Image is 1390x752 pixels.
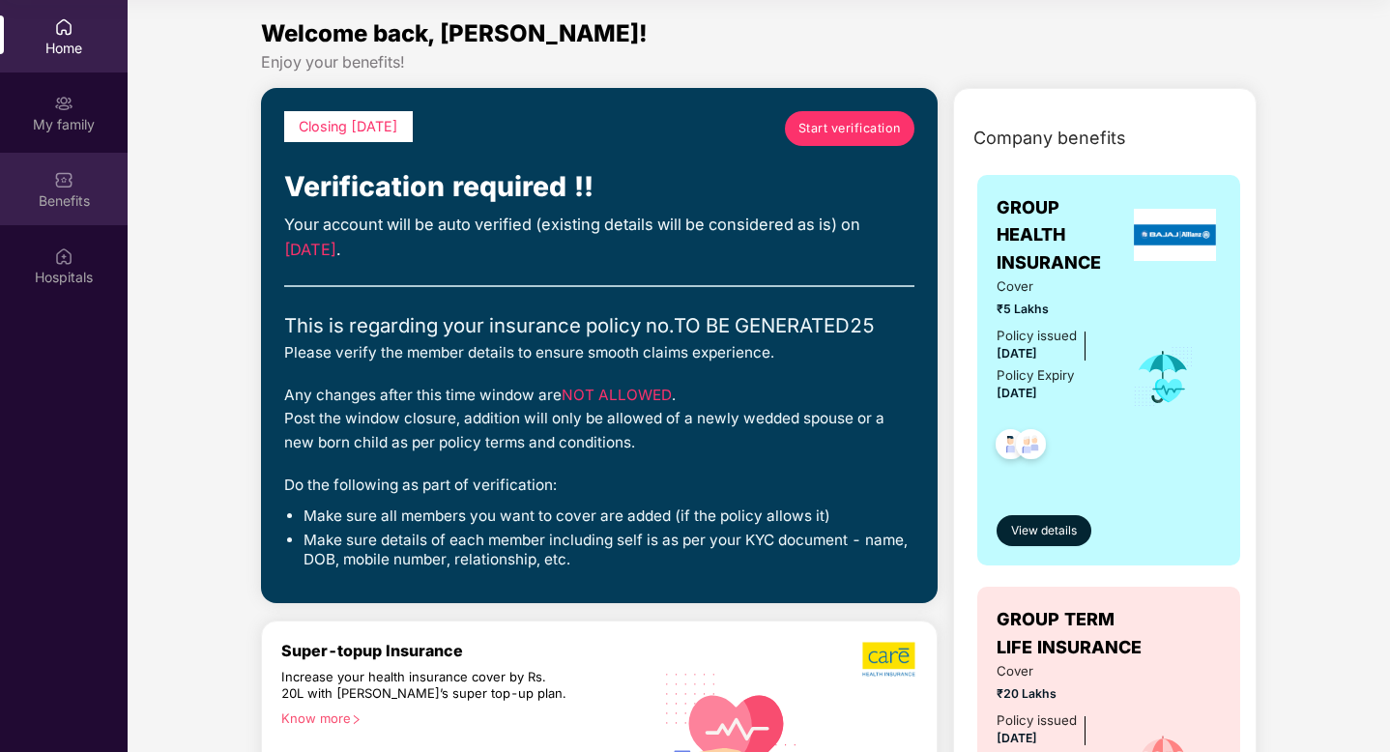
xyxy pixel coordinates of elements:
[54,94,73,113] img: svg+xml;base64,PHN2ZyB3aWR0aD0iMjAiIGhlaWdodD0iMjAiIHZpZXdCb3g9IjAgMCAyMCAyMCIgZmlsbD0ibm9uZSIgeG...
[997,300,1106,318] span: ₹5 Lakhs
[1011,522,1077,540] span: View details
[284,341,914,364] div: Please verify the member details to ensure smooth claims experience.
[284,240,336,259] span: [DATE]
[862,641,917,678] img: b5dec4f62d2307b9de63beb79f102df3.png
[284,310,914,341] div: This is regarding your insurance policy no. TO BE GENERATED25
[997,661,1106,681] span: Cover
[54,17,73,37] img: svg+xml;base64,PHN2ZyBpZD0iSG9tZSIgeG1sbnM9Imh0dHA6Ly93d3cudzMub3JnLzIwMDAvc3ZnIiB3aWR0aD0iMjAiIG...
[54,246,73,266] img: svg+xml;base64,PHN2ZyBpZD0iSG9zcGl0YWxzIiB4bWxucz0iaHR0cDovL3d3dy53My5vcmcvMjAwMC9zdmciIHdpZHRoPS...
[284,474,914,497] div: Do the following as part of verification:
[997,194,1129,276] span: GROUP HEALTH INSURANCE
[997,276,1106,297] span: Cover
[973,125,1126,152] span: Company benefits
[299,118,398,134] span: Closing [DATE]
[997,365,1074,386] div: Policy Expiry
[987,423,1034,471] img: svg+xml;base64,PHN2ZyB4bWxucz0iaHR0cDovL3d3dy53My5vcmcvMjAwMC9zdmciIHdpZHRoPSI0OC45NDMiIGhlaWdodD...
[997,731,1037,745] span: [DATE]
[997,386,1037,400] span: [DATE]
[284,165,914,208] div: Verification required !!
[304,531,914,570] li: Make sure details of each member including self is as per your KYC document - name, DOB, mobile n...
[997,710,1077,731] div: Policy issued
[281,710,641,724] div: Know more
[997,346,1037,361] span: [DATE]
[785,111,914,146] a: Start verification
[281,641,652,660] div: Super-topup Insurance
[1007,423,1055,471] img: svg+xml;base64,PHN2ZyB4bWxucz0iaHR0cDovL3d3dy53My5vcmcvMjAwMC9zdmciIHdpZHRoPSI0OC45NDMiIGhlaWdodD...
[261,52,1258,72] div: Enjoy your benefits!
[281,669,569,703] div: Increase your health insurance cover by Rs. 20L with [PERSON_NAME]’s super top-up plan.
[351,714,362,725] span: right
[997,606,1150,661] span: GROUP TERM LIFE INSURANCE
[997,326,1077,346] div: Policy issued
[997,684,1106,703] span: ₹20 Lakhs
[1132,345,1195,409] img: icon
[1134,209,1217,261] img: insurerLogo
[261,19,648,47] span: Welcome back, [PERSON_NAME]!
[304,506,914,526] li: Make sure all members you want to cover are added (if the policy allows it)
[997,515,1091,546] button: View details
[284,384,914,453] div: Any changes after this time window are . Post the window closure, addition will only be allowed o...
[284,213,914,262] div: Your account will be auto verified (existing details will be considered as is) on .
[562,386,672,404] span: NOT ALLOWED
[798,119,901,138] span: Start verification
[54,170,73,189] img: svg+xml;base64,PHN2ZyBpZD0iQmVuZWZpdHMiIHhtbG5zPSJodHRwOi8vd3d3LnczLm9yZy8yMDAwL3N2ZyIgd2lkdGg9Ij...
